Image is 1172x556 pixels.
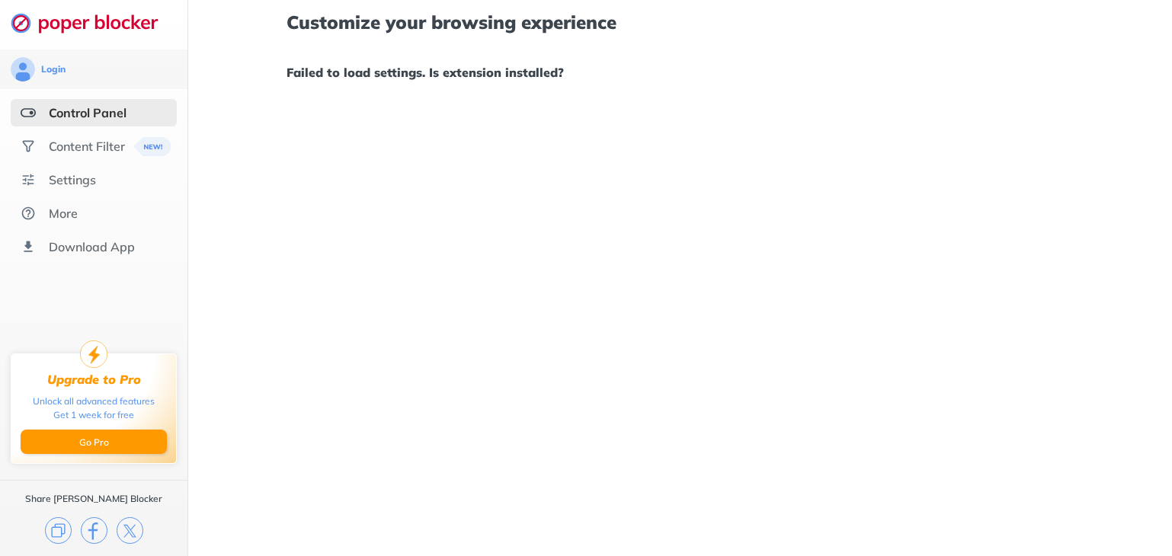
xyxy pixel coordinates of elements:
[21,206,36,221] img: about.svg
[41,63,66,75] div: Login
[49,139,125,154] div: Content Filter
[21,105,36,120] img: features-selected.svg
[287,12,1074,32] h1: Customize your browsing experience
[21,172,36,187] img: settings.svg
[49,105,126,120] div: Control Panel
[21,139,36,154] img: social.svg
[117,517,143,544] img: x.svg
[49,239,135,254] div: Download App
[21,430,167,454] button: Go Pro
[80,340,107,368] img: upgrade-to-pro.svg
[287,62,1074,82] h1: Failed to load settings. Is extension installed?
[134,137,171,156] img: menuBanner.svg
[11,12,175,34] img: logo-webpage.svg
[47,372,141,387] div: Upgrade to Pro
[53,408,134,422] div: Get 1 week for free
[49,172,96,187] div: Settings
[81,517,107,544] img: facebook.svg
[49,206,78,221] div: More
[25,493,162,505] div: Share [PERSON_NAME] Blocker
[21,239,36,254] img: download-app.svg
[33,395,155,408] div: Unlock all advanced features
[11,57,35,81] img: avatar.svg
[45,517,72,544] img: copy.svg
